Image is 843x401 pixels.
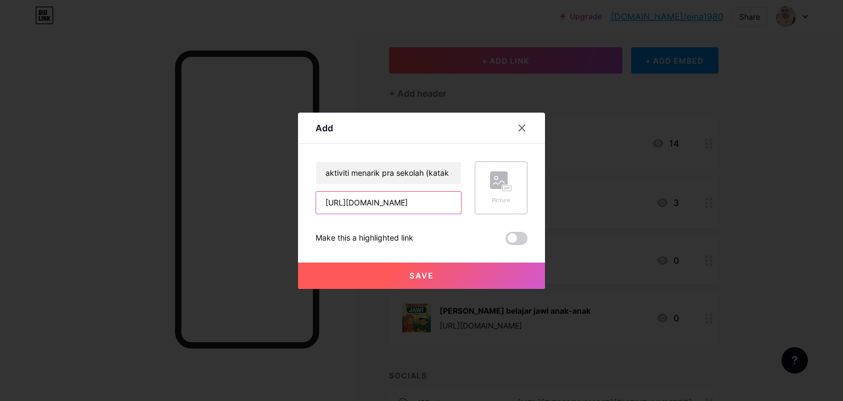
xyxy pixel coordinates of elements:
[490,196,512,204] div: Picture
[316,232,413,245] div: Make this a highlighted link
[316,162,461,184] input: Title
[316,121,333,135] div: Add
[316,192,461,214] input: URL
[409,271,434,280] span: Save
[298,263,545,289] button: Save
